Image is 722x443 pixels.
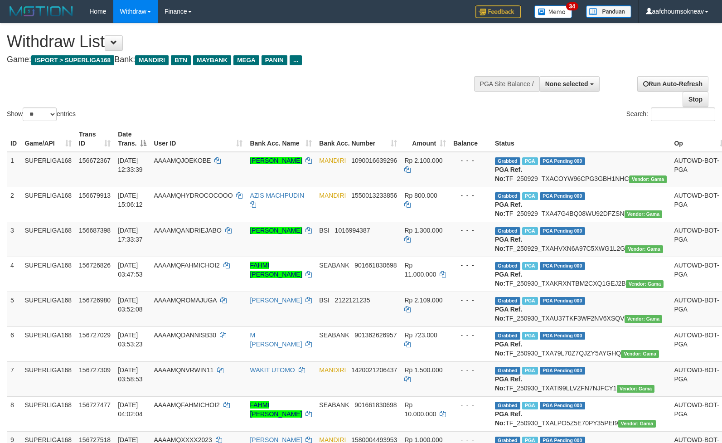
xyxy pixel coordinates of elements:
[404,227,442,234] span: Rp 1.300.000
[233,55,259,65] span: MEGA
[351,366,397,374] span: Copy 1420021206437 to clipboard
[319,401,349,409] span: SEABANK
[453,400,488,409] div: - - -
[491,361,670,396] td: TF_250930_TXATI99LLVZFN7NJFCY1
[453,365,488,375] div: - - -
[404,192,437,199] span: Rp 800.000
[319,157,346,164] span: MANDIRI
[495,157,520,165] span: Grabbed
[154,366,213,374] span: AAAAMQNVRWIN11
[626,280,664,288] span: Vendor URL: https://trx31.1velocity.biz
[522,157,538,165] span: Marked by aafsengchandara
[7,5,76,18] img: MOTION_logo.png
[453,296,488,305] div: - - -
[79,192,111,199] span: 156679913
[453,331,488,340] div: - - -
[250,401,302,418] a: FAHMI [PERSON_NAME]
[118,401,143,418] span: [DATE] 04:02:04
[114,126,150,152] th: Date Trans.: activate to sort column descending
[79,331,111,339] span: 156727029
[118,331,143,348] span: [DATE] 03:53:23
[404,262,436,278] span: Rp 11.000.000
[21,396,76,431] td: SUPERLIGA168
[7,396,21,431] td: 8
[250,227,302,234] a: [PERSON_NAME]
[154,262,219,269] span: AAAAMQFAHMICHOI2
[450,126,491,152] th: Balance
[522,262,538,270] span: Marked by aafandaneth
[491,326,670,361] td: TF_250930_TXA79L70Z7QJZY5AYGHQ
[7,187,21,222] td: 2
[453,261,488,270] div: - - -
[534,5,572,18] img: Button%20Memo.svg
[335,297,370,304] span: Copy 2122121235 to clipboard
[475,5,521,18] img: Feedback.jpg
[351,192,397,199] span: Copy 1550013233856 to clipboard
[319,331,349,339] span: SEABANK
[474,76,539,92] div: PGA Site Balance /
[625,315,663,323] span: Vendor URL: https://trx31.1velocity.biz
[495,201,522,217] b: PGA Ref. No:
[453,226,488,235] div: - - -
[154,401,219,409] span: AAAAMQFAHMICHOI2
[118,366,143,383] span: [DATE] 03:58:53
[79,227,111,234] span: 156687398
[21,187,76,222] td: SUPERLIGA168
[491,292,670,326] td: TF_250930_TXAU37TKF3WF2NV6XSQV
[135,55,169,65] span: MANDIRI
[404,157,442,164] span: Rp 2.100.000
[495,297,520,305] span: Grabbed
[354,401,397,409] span: Copy 901661830698 to clipboard
[540,192,585,200] span: PGA Pending
[193,55,231,65] span: MAYBANK
[21,326,76,361] td: SUPERLIGA168
[319,366,346,374] span: MANDIRI
[315,126,401,152] th: Bank Acc. Number: activate to sort column ascending
[495,341,522,357] b: PGA Ref. No:
[79,366,111,374] span: 156727309
[351,157,397,164] span: Copy 1090016639296 to clipboard
[401,126,450,152] th: Amount: activate to sort column ascending
[621,350,659,358] span: Vendor URL: https://trx31.1velocity.biz
[522,332,538,340] span: Marked by aafandaneth
[491,126,670,152] th: Status
[21,126,76,152] th: Game/API: activate to sort column ascending
[250,192,304,199] a: AZIS MACHPUDIN
[21,152,76,187] td: SUPERLIGA168
[154,331,216,339] span: AAAAMQDANNISB30
[154,227,221,234] span: AAAAMQANDRIEJABO
[566,2,578,10] span: 34
[404,366,442,374] span: Rp 1.500.000
[79,401,111,409] span: 156727477
[404,401,436,418] span: Rp 10.000.000
[617,385,655,393] span: Vendor URL: https://trx31.1velocity.biz
[7,257,21,292] td: 4
[250,331,302,348] a: M [PERSON_NAME]
[540,262,585,270] span: PGA Pending
[618,420,656,428] span: Vendor URL: https://trx31.1velocity.biz
[7,361,21,396] td: 7
[625,245,663,253] span: Vendor URL: https://trx31.1velocity.biz
[495,236,522,252] b: PGA Ref. No:
[335,227,370,234] span: Copy 1016994387 to clipboard
[79,262,111,269] span: 156726826
[491,152,670,187] td: TF_250929_TXACOYW96CPG3GBH1NHC
[495,402,520,409] span: Grabbed
[404,331,437,339] span: Rp 723.000
[154,297,216,304] span: AAAAMQROMAJUGA
[290,55,302,65] span: ...
[154,157,211,164] span: AAAAMQJOEKOBE
[7,292,21,326] td: 5
[586,5,631,18] img: panduan.png
[495,410,522,427] b: PGA Ref. No:
[637,76,708,92] a: Run Auto-Refresh
[118,297,143,313] span: [DATE] 03:52:08
[545,80,588,88] span: None selected
[150,126,246,152] th: User ID: activate to sort column ascending
[491,187,670,222] td: TF_250929_TXA47G4BQ08WU92DFZSN
[491,257,670,292] td: TF_250930_TXAKRXNTBM2CXQ1GEJ2B
[7,126,21,152] th: ID
[21,257,76,292] td: SUPERLIGA168
[7,55,472,64] h4: Game: Bank:
[79,297,111,304] span: 156726980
